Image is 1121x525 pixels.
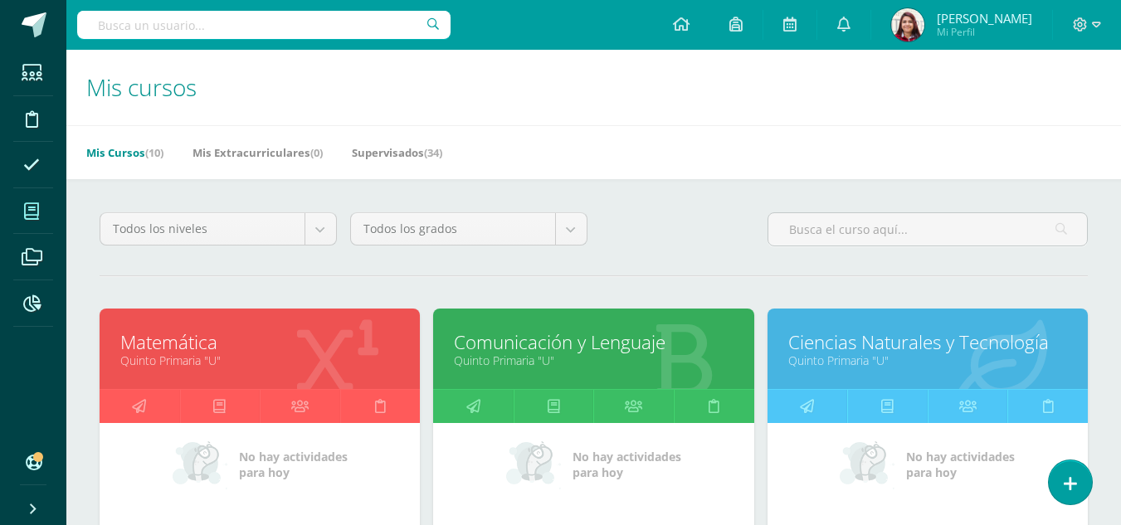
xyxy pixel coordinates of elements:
span: Mis cursos [86,71,197,103]
span: No hay actividades para hoy [239,449,348,480]
a: Comunicación y Lenguaje [454,329,733,355]
span: Todos los grados [363,213,543,245]
a: Quinto Primaria "U" [454,352,733,368]
img: 8a2d8b7078a2d6841caeaa0cd41511da.png [891,8,924,41]
a: Todos los grados [351,213,587,245]
img: no_activities_small.png [506,440,561,489]
span: Todos los niveles [113,213,292,245]
a: Matemática [120,329,399,355]
a: Supervisados(34) [352,139,442,166]
a: Quinto Primaria "U" [120,352,399,368]
a: Quinto Primaria "U" [788,352,1067,368]
a: Mis Extracurriculares(0) [193,139,323,166]
img: no_activities_small.png [840,440,894,489]
a: Todos los niveles [100,213,336,245]
input: Busca un usuario... [77,11,451,39]
span: No hay actividades para hoy [906,449,1015,480]
a: Ciencias Naturales y Tecnología [788,329,1067,355]
a: Mis Cursos(10) [86,139,163,166]
img: no_activities_small.png [173,440,227,489]
span: No hay actividades para hoy [573,449,681,480]
span: (0) [310,145,323,160]
input: Busca el curso aquí... [768,213,1087,245]
span: Mi Perfil [937,25,1032,39]
span: [PERSON_NAME] [937,10,1032,27]
span: (34) [424,145,442,160]
span: (10) [145,145,163,160]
